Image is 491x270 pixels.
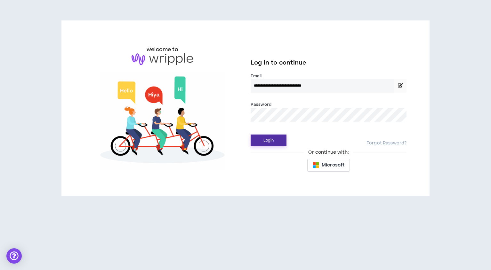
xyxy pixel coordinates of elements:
[251,135,286,146] button: Login
[307,159,350,172] button: Microsoft
[251,102,271,107] label: Password
[147,46,178,53] h6: welcome to
[304,149,353,156] span: Or continue with:
[251,73,406,79] label: Email
[322,162,344,169] span: Microsoft
[132,53,193,66] img: logo-brand.png
[366,140,406,146] a: Forgot Password?
[85,72,240,171] img: Welcome to Wripple
[251,59,306,67] span: Log in to continue
[6,248,22,264] div: Open Intercom Messenger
